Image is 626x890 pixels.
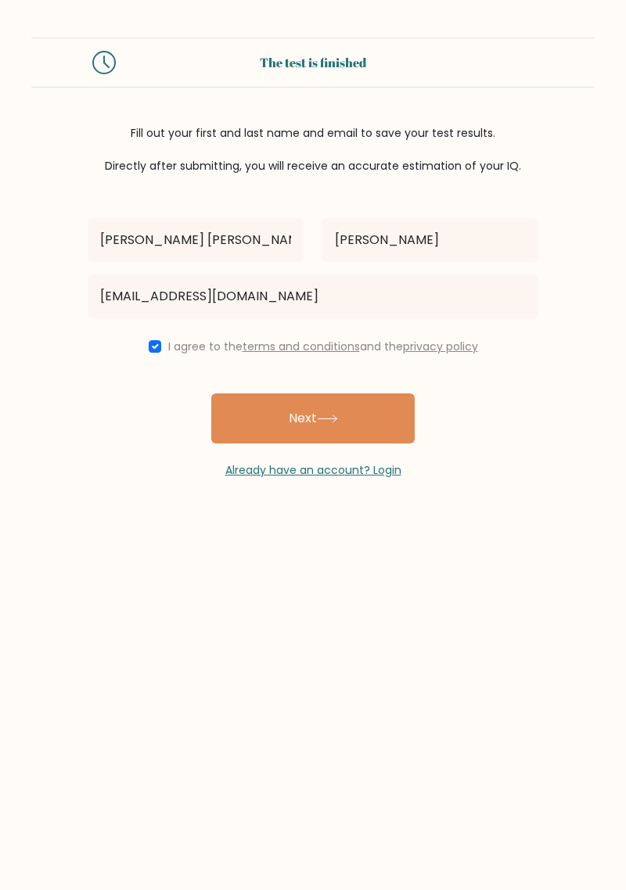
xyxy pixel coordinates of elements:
[88,218,304,262] input: First name
[243,339,360,354] a: terms and conditions
[31,125,595,174] div: Fill out your first and last name and email to save your test results. Directly after submitting,...
[88,275,538,318] input: Email
[168,339,478,354] label: I agree to the and the
[322,218,538,262] input: Last name
[211,393,415,443] button: Next
[403,339,478,354] a: privacy policy
[225,462,401,478] a: Already have an account? Login
[135,53,491,72] div: The test is finished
